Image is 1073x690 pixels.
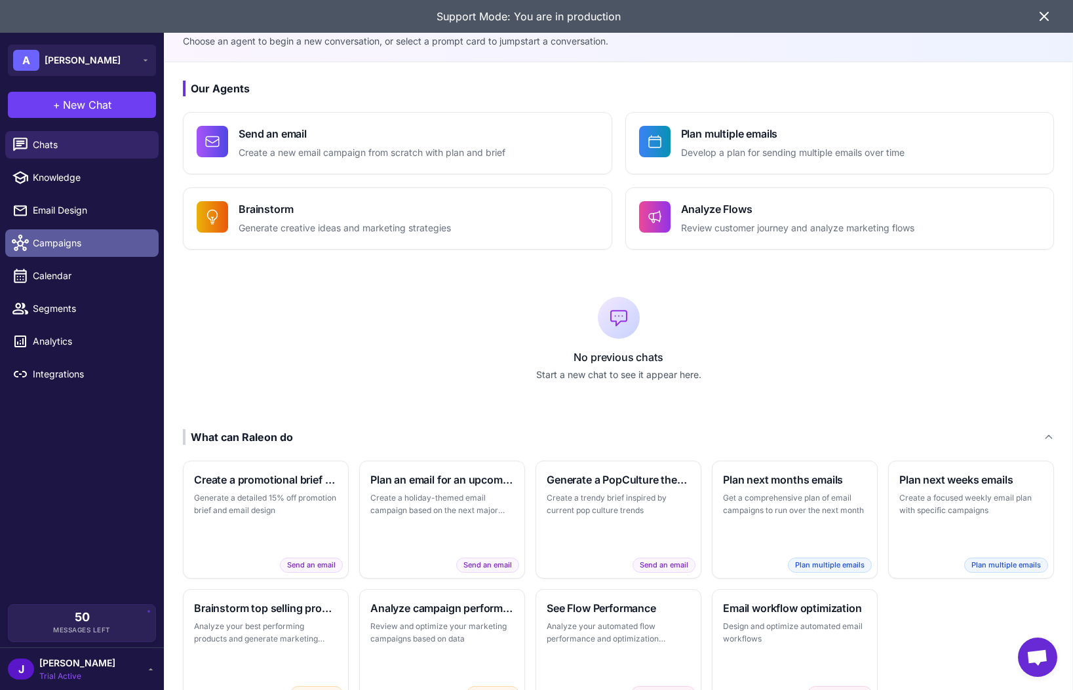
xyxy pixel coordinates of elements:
[788,558,872,573] span: Plan multiple emails
[681,145,905,161] p: Develop a plan for sending multiple emails over time
[681,201,914,217] h4: Analyze Flows
[370,472,514,488] h3: Plan an email for an upcoming holiday
[359,461,525,579] button: Plan an email for an upcoming holidayCreate a holiday-themed email campaign based on the next maj...
[370,620,514,645] p: Review and optimize your marketing campaigns based on data
[39,670,115,682] span: Trial Active
[33,138,148,152] span: Chats
[239,126,505,142] h4: Send an email
[183,349,1054,365] p: No previous chats
[964,558,1048,573] span: Plan multiple emails
[39,656,115,670] span: [PERSON_NAME]
[5,131,159,159] a: Chats
[5,360,159,388] a: Integrations
[183,187,612,250] button: BrainstormGenerate creative ideas and marketing strategies
[633,558,695,573] span: Send an email
[75,611,90,623] span: 50
[681,221,914,236] p: Review customer journey and analyze marketing flows
[712,461,878,579] button: Plan next months emailsGet a comprehensive plan of email campaigns to run over the next monthPlan...
[547,620,690,645] p: Analyze your automated flow performance and optimization opportunities
[33,236,148,250] span: Campaigns
[8,45,156,76] button: A[PERSON_NAME]
[723,491,867,517] p: Get a comprehensive plan of email campaigns to run over the next month
[194,620,338,645] p: Analyze your best performing products and generate marketing ideas
[5,262,159,290] a: Calendar
[33,367,148,381] span: Integrations
[33,170,148,185] span: Knowledge
[899,491,1043,517] p: Create a focused weekly email plan with specific campaigns
[723,620,867,645] p: Design and optimize automated email workflows
[899,472,1043,488] h3: Plan next weeks emails
[888,461,1054,579] button: Plan next weeks emailsCreate a focused weekly email plan with specific campaignsPlan multiple emails
[5,295,159,322] a: Segments
[1018,638,1057,677] div: Open chat
[194,600,338,616] h3: Brainstorm top selling products
[183,34,1054,48] p: Choose an agent to begin a new conversation, or select a prompt card to jumpstart a conversation.
[5,229,159,257] a: Campaigns
[239,221,451,236] p: Generate creative ideas and marketing strategies
[183,461,349,579] button: Create a promotional brief and emailGenerate a detailed 15% off promotion brief and email designS...
[370,600,514,616] h3: Analyze campaign performance
[183,112,612,174] button: Send an emailCreate a new email campaign from scratch with plan and brief
[239,201,451,217] h4: Brainstorm
[5,328,159,355] a: Analytics
[280,558,343,573] span: Send an email
[536,461,701,579] button: Generate a PopCulture themed briefCreate a trendy brief inspired by current pop culture trendsSen...
[547,600,690,616] h3: See Flow Performance
[723,600,867,616] h3: Email workflow optimization
[183,81,1054,96] h3: Our Agents
[183,429,293,445] div: What can Raleon do
[547,491,690,517] p: Create a trendy brief inspired by current pop culture trends
[8,92,156,118] button: +New Chat
[547,472,690,488] h3: Generate a PopCulture themed brief
[53,97,60,113] span: +
[183,368,1054,382] p: Start a new chat to see it appear here.
[625,187,1055,250] button: Analyze FlowsReview customer journey and analyze marketing flows
[723,472,867,488] h3: Plan next months emails
[625,112,1055,174] button: Plan multiple emailsDevelop a plan for sending multiple emails over time
[45,53,121,67] span: [PERSON_NAME]
[239,145,505,161] p: Create a new email campaign from scratch with plan and brief
[53,625,111,635] span: Messages Left
[33,203,148,218] span: Email Design
[456,558,519,573] span: Send an email
[5,197,159,224] a: Email Design
[33,269,148,283] span: Calendar
[8,659,34,680] div: J
[13,50,39,71] div: A
[33,334,148,349] span: Analytics
[681,126,905,142] h4: Plan multiple emails
[370,491,514,517] p: Create a holiday-themed email campaign based on the next major holiday
[194,472,338,488] h3: Create a promotional brief and email
[194,491,338,517] p: Generate a detailed 15% off promotion brief and email design
[33,301,148,316] span: Segments
[5,164,159,191] a: Knowledge
[63,97,111,113] span: New Chat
